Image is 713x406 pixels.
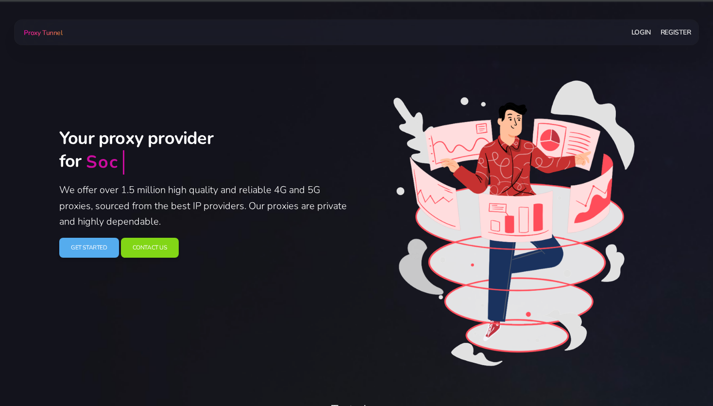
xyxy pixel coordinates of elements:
a: Login [631,23,651,41]
a: Proxy Tunnel [22,25,62,40]
iframe: Webchat Widget [657,350,701,394]
div: Soc [86,151,119,174]
span: Proxy Tunnel [24,28,62,37]
a: Contact Us [121,238,179,258]
p: We offer over 1.5 million high quality and reliable 4G and 5G proxies, sourced from the best IP p... [59,182,351,230]
a: Register [661,23,691,41]
h2: Your proxy provider for [59,127,351,175]
a: Get Started [59,238,119,258]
